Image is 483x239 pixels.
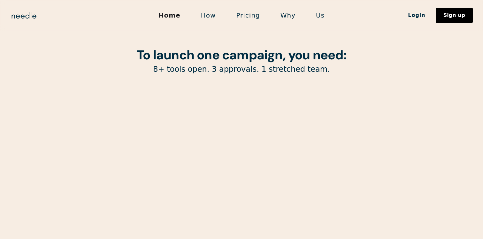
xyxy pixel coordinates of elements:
a: Sign up [436,8,473,23]
a: Pricing [226,9,270,22]
a: Why [270,9,306,22]
a: How [191,9,226,22]
strong: To launch one campaign, you need: [137,47,346,63]
p: 8+ tools open. 3 approvals. 1 stretched team. [79,64,404,74]
a: Us [306,9,335,22]
div: Sign up [443,13,465,18]
a: Login [398,10,436,21]
a: Home [148,9,191,22]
